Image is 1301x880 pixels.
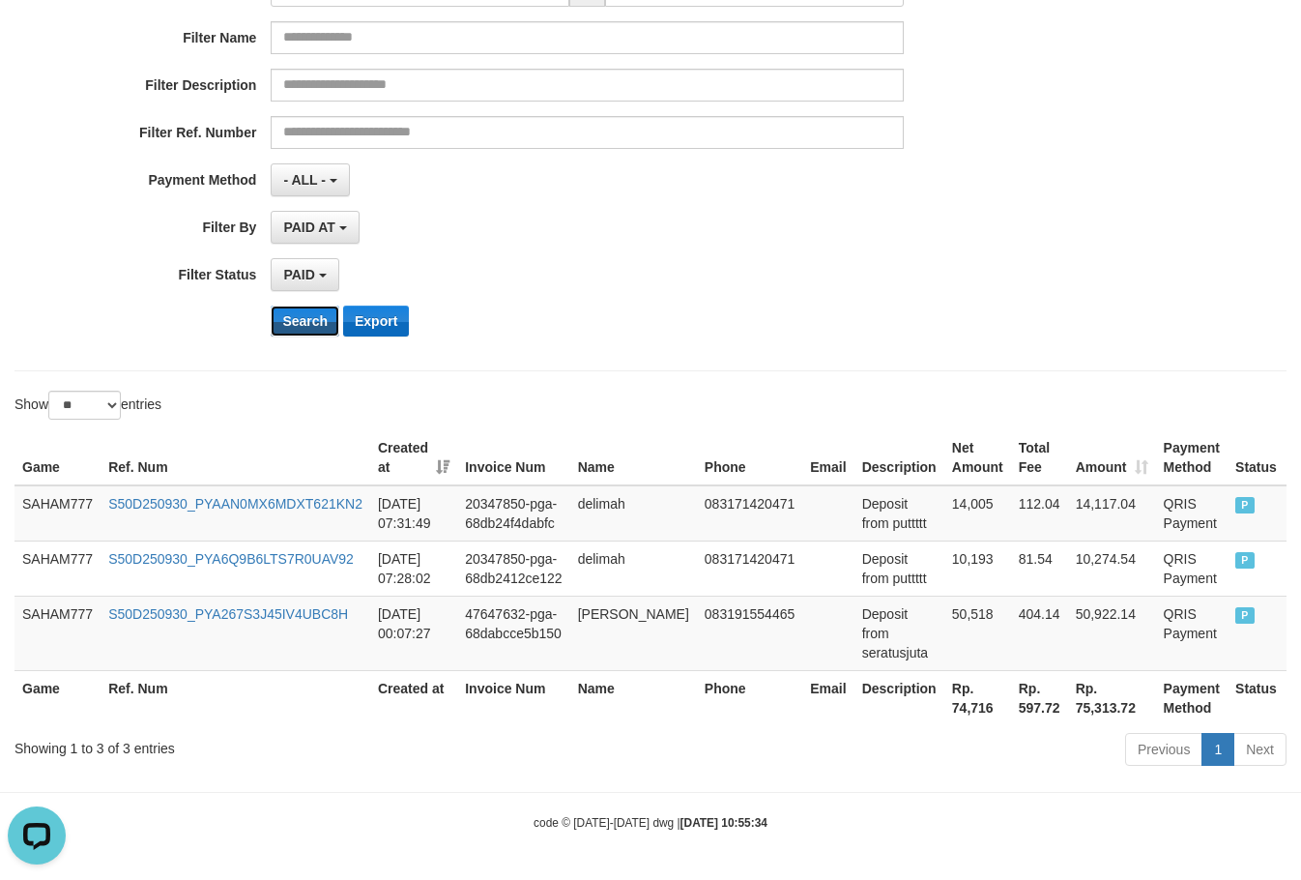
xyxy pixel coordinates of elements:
[14,391,161,420] label: Show entries
[1011,596,1068,670] td: 404.14
[108,496,362,512] a: S50D250930_PYAAN0MX6MDXT621KN2
[8,8,66,66] button: Open LiveChat chat widget
[101,430,370,485] th: Ref. Num
[1228,430,1287,485] th: Status
[1228,670,1287,725] th: Status
[534,816,767,830] small: code © [DATE]-[DATE] dwg |
[14,596,101,670] td: SAHAM777
[1201,733,1234,766] a: 1
[283,172,326,188] span: - ALL -
[570,596,697,670] td: [PERSON_NAME]
[271,163,349,196] button: - ALL -
[802,670,853,725] th: Email
[1235,607,1255,624] span: PAID
[370,670,457,725] th: Created at
[14,670,101,725] th: Game
[570,485,697,542] td: delimah
[108,551,354,567] a: S50D250930_PYA6Q9B6LTS7R0UAV92
[101,670,370,725] th: Ref. Num
[1125,733,1202,766] a: Previous
[457,670,569,725] th: Invoice Num
[1068,485,1156,542] td: 14,117.04
[457,485,569,542] td: 20347850-pga-68db24f4dabfc
[1235,552,1255,569] span: PAID
[1011,485,1068,542] td: 112.04
[854,541,944,596] td: Deposit from puttttt
[1011,670,1068,725] th: Rp. 597.72
[570,430,697,485] th: Name
[944,485,1011,542] td: 14,005
[944,670,1011,725] th: Rp. 74,716
[1068,541,1156,596] td: 10,274.54
[343,306,409,337] button: Export
[14,541,101,596] td: SAHAM777
[697,541,802,596] td: 083171420471
[944,541,1011,596] td: 10,193
[370,596,457,670] td: [DATE] 00:07:27
[1068,430,1156,485] th: Amount: activate to sort column ascending
[1156,485,1228,542] td: QRIS Payment
[1235,497,1255,513] span: PAID
[1068,596,1156,670] td: 50,922.14
[370,430,457,485] th: Created at: activate to sort column ascending
[14,731,528,758] div: Showing 1 to 3 of 3 entries
[457,430,569,485] th: Invoice Num
[854,430,944,485] th: Description
[570,541,697,596] td: delimah
[271,306,339,337] button: Search
[854,485,944,542] td: Deposit from puttttt
[1156,670,1228,725] th: Payment Method
[283,220,334,235] span: PAID AT
[1011,430,1068,485] th: Total Fee
[271,258,338,291] button: PAID
[854,670,944,725] th: Description
[944,596,1011,670] td: 50,518
[14,485,101,542] td: SAHAM777
[1011,541,1068,596] td: 81.54
[1233,733,1287,766] a: Next
[944,430,1011,485] th: Net Amount
[680,816,767,830] strong: [DATE] 10:55:34
[1068,670,1156,725] th: Rp. 75,313.72
[457,596,569,670] td: 47647632-pga-68dabcce5b150
[697,670,802,725] th: Phone
[271,211,359,244] button: PAID AT
[854,596,944,670] td: Deposit from seratusjuta
[570,670,697,725] th: Name
[370,541,457,596] td: [DATE] 07:28:02
[697,596,802,670] td: 083191554465
[370,485,457,542] td: [DATE] 07:31:49
[283,267,314,282] span: PAID
[697,430,802,485] th: Phone
[108,606,348,622] a: S50D250930_PYA267S3J45IV4UBC8H
[697,485,802,542] td: 083171420471
[1156,596,1228,670] td: QRIS Payment
[14,430,101,485] th: Game
[1156,430,1228,485] th: Payment Method
[1156,541,1228,596] td: QRIS Payment
[48,391,121,420] select: Showentries
[457,541,569,596] td: 20347850-pga-68db2412ce122
[802,430,853,485] th: Email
